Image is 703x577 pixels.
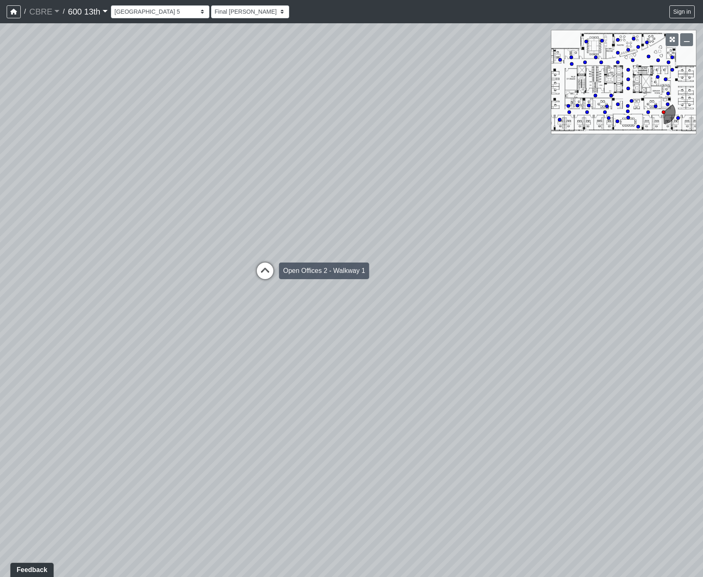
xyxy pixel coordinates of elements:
[21,3,29,20] span: /
[59,3,68,20] span: /
[6,560,58,577] iframe: Ybug feedback widget
[68,3,108,20] a: 600 13th
[669,5,695,18] button: Sign in
[279,263,369,279] div: Open Offices 2 - Walkway 1
[29,3,59,20] a: CBRE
